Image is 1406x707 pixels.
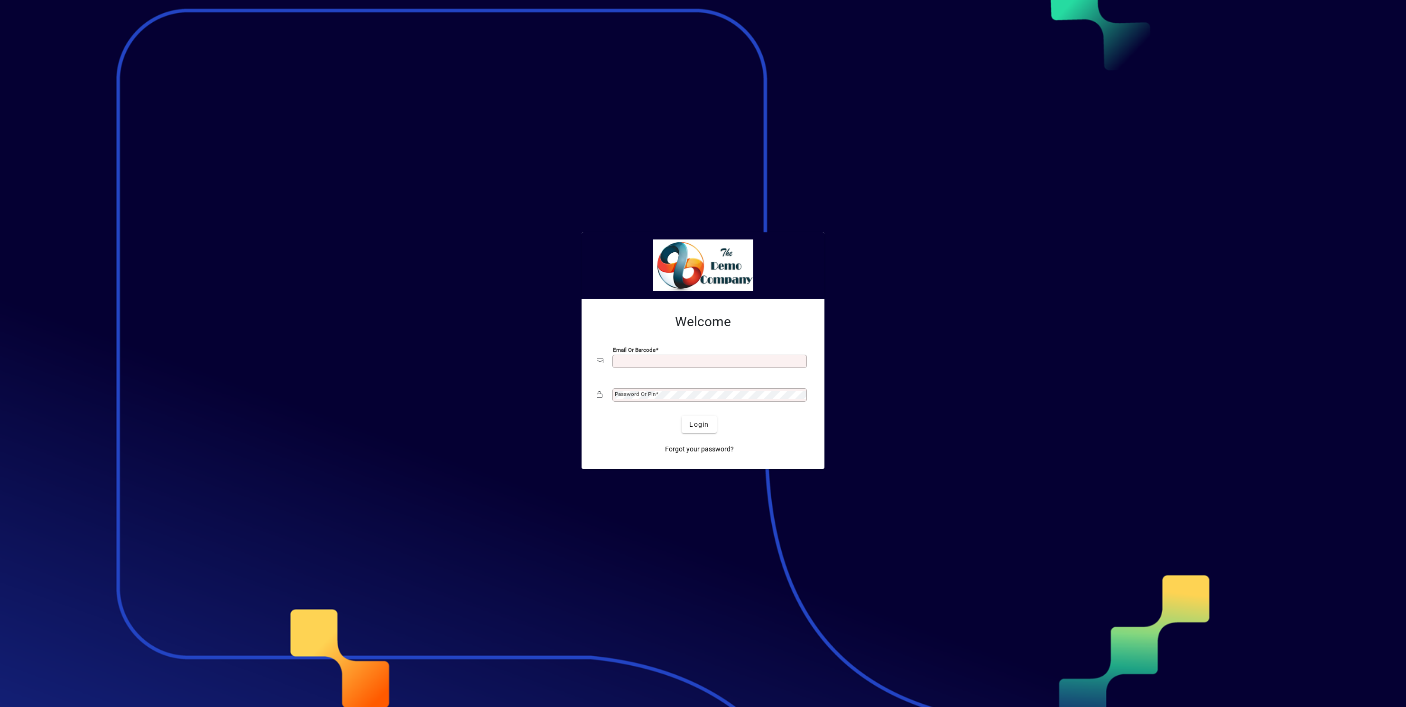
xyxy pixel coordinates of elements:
span: Login [689,420,709,430]
button: Login [682,416,716,433]
a: Forgot your password? [661,441,738,458]
span: Forgot your password? [665,444,734,454]
mat-label: Email or Barcode [613,347,656,353]
h2: Welcome [597,314,809,330]
mat-label: Password or Pin [615,391,656,397]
